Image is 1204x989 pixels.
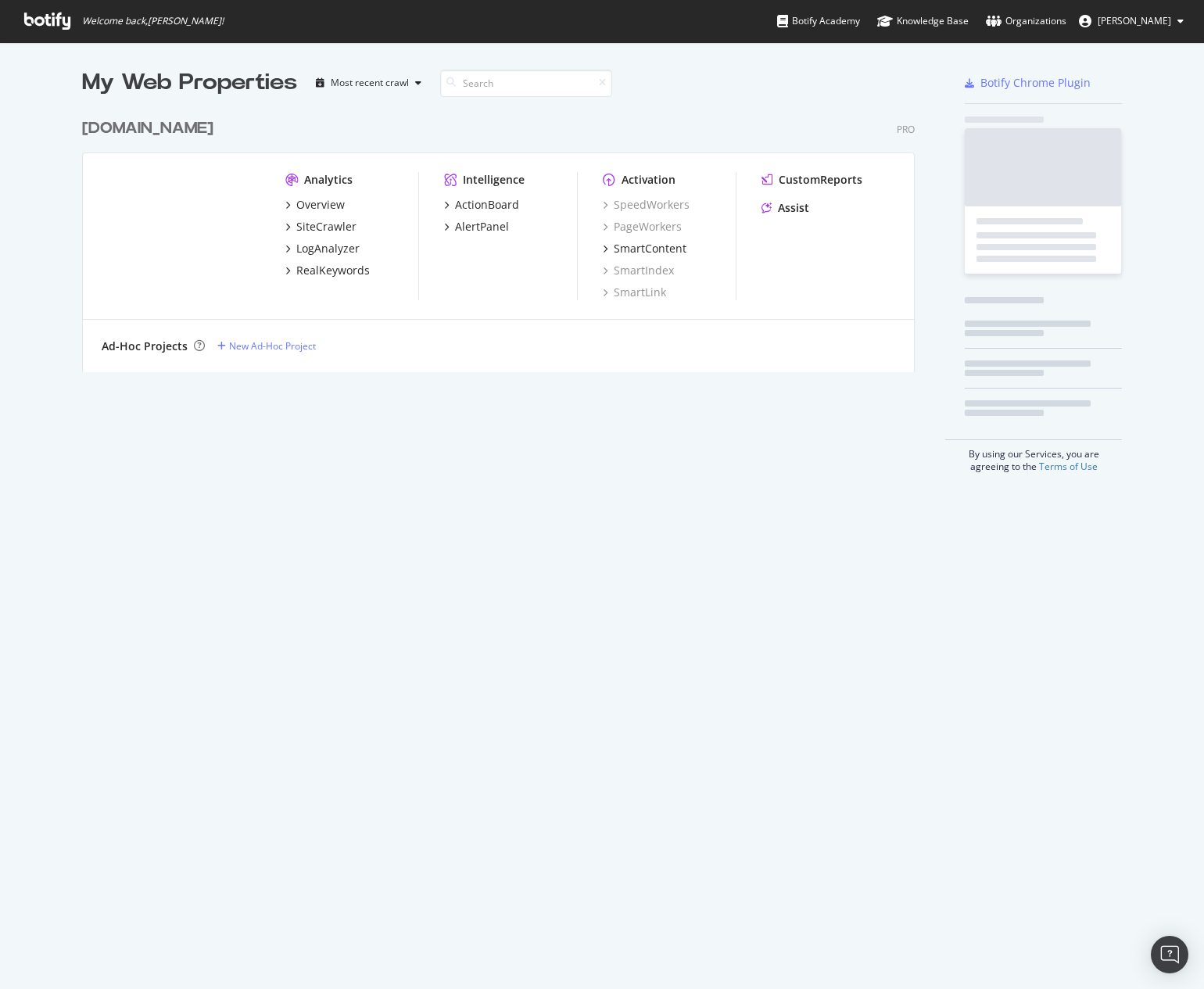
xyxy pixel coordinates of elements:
a: RealKeywords [285,263,370,278]
div: [DOMAIN_NAME] [82,117,213,140]
div: Organizations [986,13,1066,29]
span: Welcome back, [PERSON_NAME] ! [82,15,224,27]
div: AlertPanel [455,219,509,235]
input: Search [440,70,612,97]
a: Terms of Use [1039,460,1098,473]
a: Assist [761,200,809,216]
div: Botify Academy [777,13,860,29]
a: SmartIndex [603,263,674,278]
a: SmartContent [603,241,686,256]
div: My Web Properties [82,67,297,99]
a: AlertPanel [444,219,509,235]
div: Activation [622,172,675,188]
a: SpeedWorkers [603,197,690,213]
img: www.realestate.com.au [102,172,260,299]
div: New Ad-Hoc Project [229,339,316,353]
a: SiteCrawler [285,219,357,235]
div: Most recent crawl [331,78,409,88]
div: Analytics [304,172,353,188]
a: SmartLink [603,285,666,300]
div: Pro [897,123,915,136]
a: New Ad-Hoc Project [217,339,316,353]
a: LogAnalyzer [285,241,360,256]
div: Ad-Hoc Projects [102,339,188,354]
div: Botify Chrome Plugin [980,75,1091,91]
div: Knowledge Base [877,13,969,29]
div: CustomReports [779,172,862,188]
a: ActionBoard [444,197,519,213]
button: [PERSON_NAME] [1066,9,1196,34]
a: [DOMAIN_NAME] [82,117,220,140]
div: ActionBoard [455,197,519,213]
div: grid [82,99,927,372]
div: RealKeywords [296,263,370,278]
a: Overview [285,197,345,213]
div: SmartContent [614,241,686,256]
div: LogAnalyzer [296,241,360,256]
span: Jon Hyne [1098,14,1171,27]
a: CustomReports [761,172,862,188]
button: Most recent crawl [310,70,428,95]
div: By using our Services, you are agreeing to the [945,439,1122,473]
div: SiteCrawler [296,219,357,235]
a: PageWorkers [603,219,682,235]
div: Assist [778,200,809,216]
a: Botify Chrome Plugin [965,75,1091,91]
div: Overview [296,197,345,213]
div: Intelligence [463,172,525,188]
div: Open Intercom Messenger [1151,936,1188,973]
